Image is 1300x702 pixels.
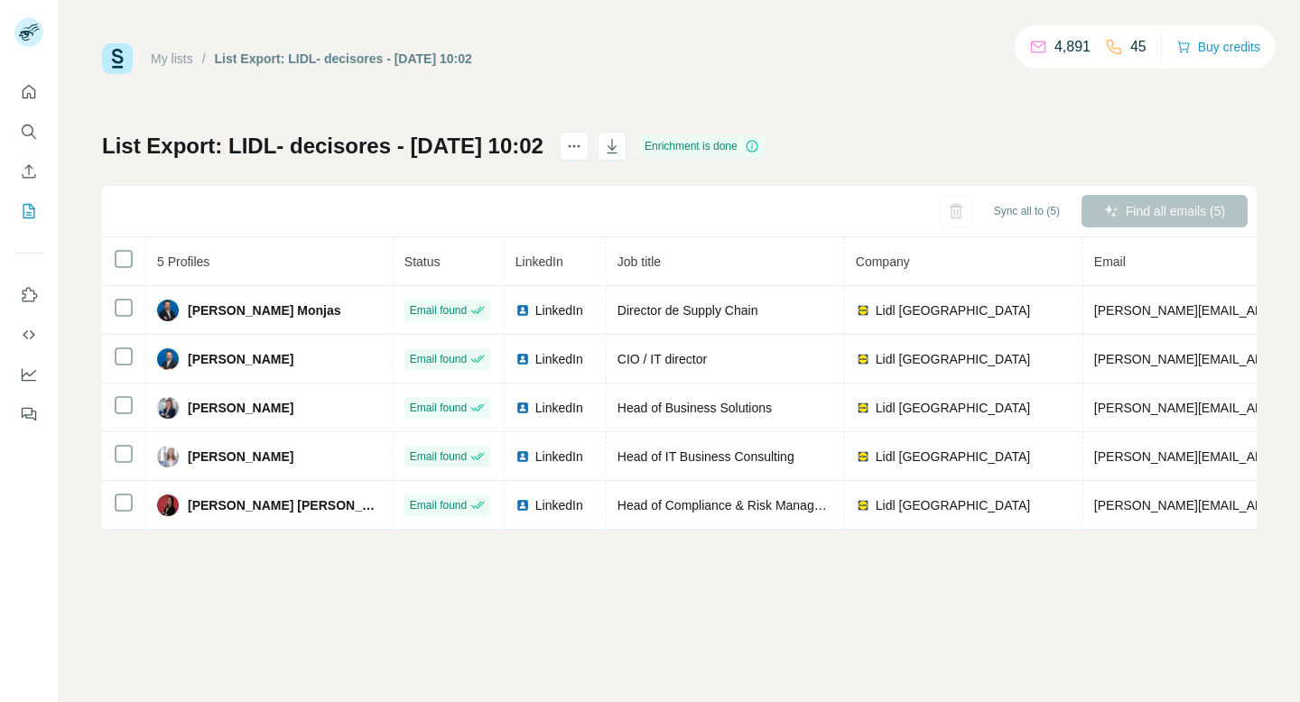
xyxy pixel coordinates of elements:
[639,135,765,157] div: Enrichment is done
[856,303,870,318] img: company-logo
[14,279,43,311] button: Use Surfe on LinkedIn
[14,155,43,188] button: Enrich CSV
[188,301,341,319] span: [PERSON_NAME] Monjas
[535,350,583,368] span: LinkedIn
[617,498,850,513] span: Head of Compliance & Risk Management
[410,448,467,465] span: Email found
[617,352,707,366] span: CIO / IT director
[188,496,382,514] span: [PERSON_NAME] [PERSON_NAME]
[856,449,870,464] img: company-logo
[1054,36,1091,58] p: 4,891
[515,449,530,464] img: LinkedIn logo
[981,198,1072,225] button: Sync all to (5)
[14,319,43,351] button: Use Surfe API
[14,76,43,108] button: Quick start
[515,498,530,513] img: LinkedIn logo
[515,254,563,269] span: LinkedIn
[856,352,870,366] img: company-logo
[535,399,583,417] span: LinkedIn
[215,50,472,68] div: List Export: LIDL- decisores - [DATE] 10:02
[856,401,870,415] img: company-logo
[188,448,293,466] span: [PERSON_NAME]
[410,302,467,319] span: Email found
[617,449,794,464] span: Head of IT Business Consulting
[876,350,1030,368] span: Lidl [GEOGRAPHIC_DATA]
[102,132,543,161] h1: List Export: LIDL- decisores - [DATE] 10:02
[876,301,1030,319] span: Lidl [GEOGRAPHIC_DATA]
[876,448,1030,466] span: Lidl [GEOGRAPHIC_DATA]
[14,358,43,391] button: Dashboard
[157,446,179,467] img: Avatar
[102,43,133,74] img: Surfe Logo
[410,400,467,416] span: Email found
[856,254,910,269] span: Company
[535,301,583,319] span: LinkedIn
[410,351,467,367] span: Email found
[14,398,43,430] button: Feedback
[188,350,293,368] span: [PERSON_NAME]
[617,303,758,318] span: Director de Supply Chain
[515,303,530,318] img: LinkedIn logo
[157,494,179,516] img: Avatar
[994,203,1060,219] span: Sync all to (5)
[188,399,293,417] span: [PERSON_NAME]
[202,50,206,68] li: /
[856,498,870,513] img: company-logo
[157,397,179,419] img: Avatar
[535,496,583,514] span: LinkedIn
[14,115,43,148] button: Search
[157,348,179,370] img: Avatar
[876,496,1030,514] span: Lidl [GEOGRAPHIC_DATA]
[515,352,530,366] img: LinkedIn logo
[151,51,193,66] a: My lists
[515,401,530,415] img: LinkedIn logo
[157,300,179,321] img: Avatar
[876,399,1030,417] span: Lidl [GEOGRAPHIC_DATA]
[157,254,209,269] span: 5 Profiles
[617,254,661,269] span: Job title
[535,448,583,466] span: LinkedIn
[1094,254,1126,269] span: Email
[1130,36,1147,58] p: 45
[1176,34,1260,60] button: Buy credits
[404,254,441,269] span: Status
[410,497,467,513] span: Email found
[560,132,589,161] button: actions
[617,401,772,415] span: Head of Business Solutions
[14,195,43,227] button: My lists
